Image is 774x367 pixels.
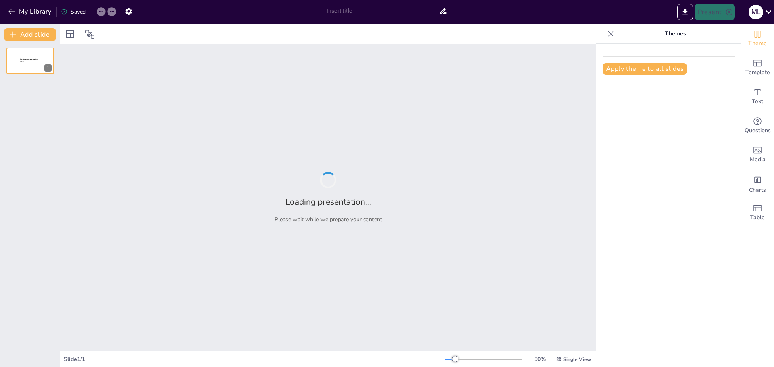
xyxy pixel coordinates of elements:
p: Please wait while we prepare your content [275,216,382,223]
div: 1 [6,48,54,74]
span: Theme [748,39,767,48]
span: Charts [749,186,766,195]
div: Saved [61,8,86,16]
span: Questions [745,126,771,135]
button: Add slide [4,28,56,41]
div: 1 [44,64,52,72]
div: Add ready made slides [741,53,774,82]
span: Sendsteps presentation editor [20,58,38,63]
div: Add a table [741,198,774,227]
button: Present [695,4,735,20]
span: Position [85,29,95,39]
button: Apply theme to all slides [603,63,687,75]
div: M L [749,5,763,19]
h2: Loading presentation... [285,196,371,207]
div: Layout [64,28,77,41]
div: Add text boxes [741,82,774,111]
span: Single View [563,356,591,363]
p: Themes [617,24,733,44]
div: Change the overall theme [741,24,774,53]
button: M L [749,4,763,20]
span: Text [752,97,763,106]
button: My Library [6,5,55,18]
button: Export to PowerPoint [677,4,693,20]
input: Insert title [327,5,439,17]
span: Template [745,68,770,77]
div: Add images, graphics, shapes or video [741,140,774,169]
span: Table [750,213,765,222]
div: Get real-time input from your audience [741,111,774,140]
span: Media [750,155,766,164]
div: Add charts and graphs [741,169,774,198]
div: 50 % [530,355,549,363]
div: Slide 1 / 1 [64,355,445,363]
